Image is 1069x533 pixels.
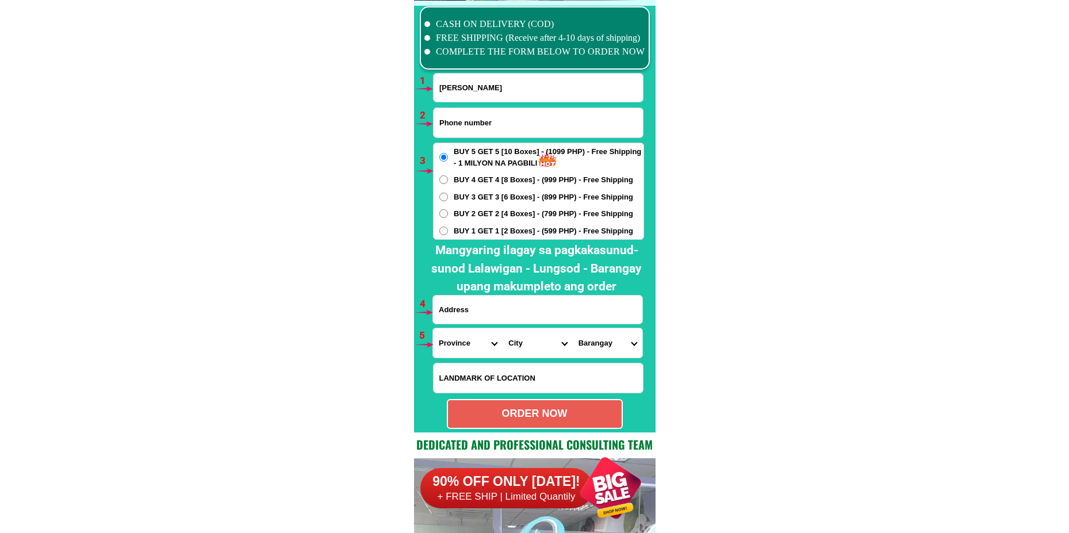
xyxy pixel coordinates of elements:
[454,225,633,237] span: BUY 1 GET 1 [2 Boxes] - (599 PHP) - Free Shipping
[434,74,643,102] input: Input full_name
[424,45,645,59] li: COMPLETE THE FORM BELOW TO ORDER NOW
[433,296,642,324] input: Input address
[433,328,503,358] select: Select province
[573,328,642,358] select: Select commune
[454,191,633,203] span: BUY 3 GET 3 [6 Boxes] - (899 PHP) - Free Shipping
[439,209,448,218] input: BUY 2 GET 2 [4 Boxes] - (799 PHP) - Free Shipping
[454,208,633,220] span: BUY 2 GET 2 [4 Boxes] - (799 PHP) - Free Shipping
[420,74,433,89] h6: 1
[420,473,593,490] h6: 90% OFF ONLY [DATE]!
[424,17,645,31] li: CASH ON DELIVERY (COD)
[454,146,643,168] span: BUY 5 GET 5 [10 Boxes] - (1099 PHP) - Free Shipping - 1 MILYON NA PAGBILI
[420,154,433,168] h6: 3
[420,490,593,503] h6: + FREE SHIP | Limited Quantily
[448,406,622,421] div: ORDER NOW
[434,108,643,137] input: Input phone_number
[439,175,448,184] input: BUY 4 GET 4 [8 Boxes] - (999 PHP) - Free Shipping
[503,328,572,358] select: Select district
[439,153,448,162] input: BUY 5 GET 5 [10 Boxes] - (1099 PHP) - Free Shipping - 1 MILYON NA PAGBILI
[423,241,650,296] h2: Mangyaring ilagay sa pagkakasunud-sunod Lalawigan - Lungsod - Barangay upang makumpleto ang order
[420,108,433,123] h6: 2
[420,297,433,312] h6: 4
[424,31,645,45] li: FREE SHIPPING (Receive after 4-10 days of shipping)
[419,328,432,343] h6: 5
[439,193,448,201] input: BUY 3 GET 3 [6 Boxes] - (899 PHP) - Free Shipping
[414,436,656,453] h2: Dedicated and professional consulting team
[439,227,448,235] input: BUY 1 GET 1 [2 Boxes] - (599 PHP) - Free Shipping
[454,174,633,186] span: BUY 4 GET 4 [8 Boxes] - (999 PHP) - Free Shipping
[434,363,643,393] input: Input LANDMARKOFLOCATION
